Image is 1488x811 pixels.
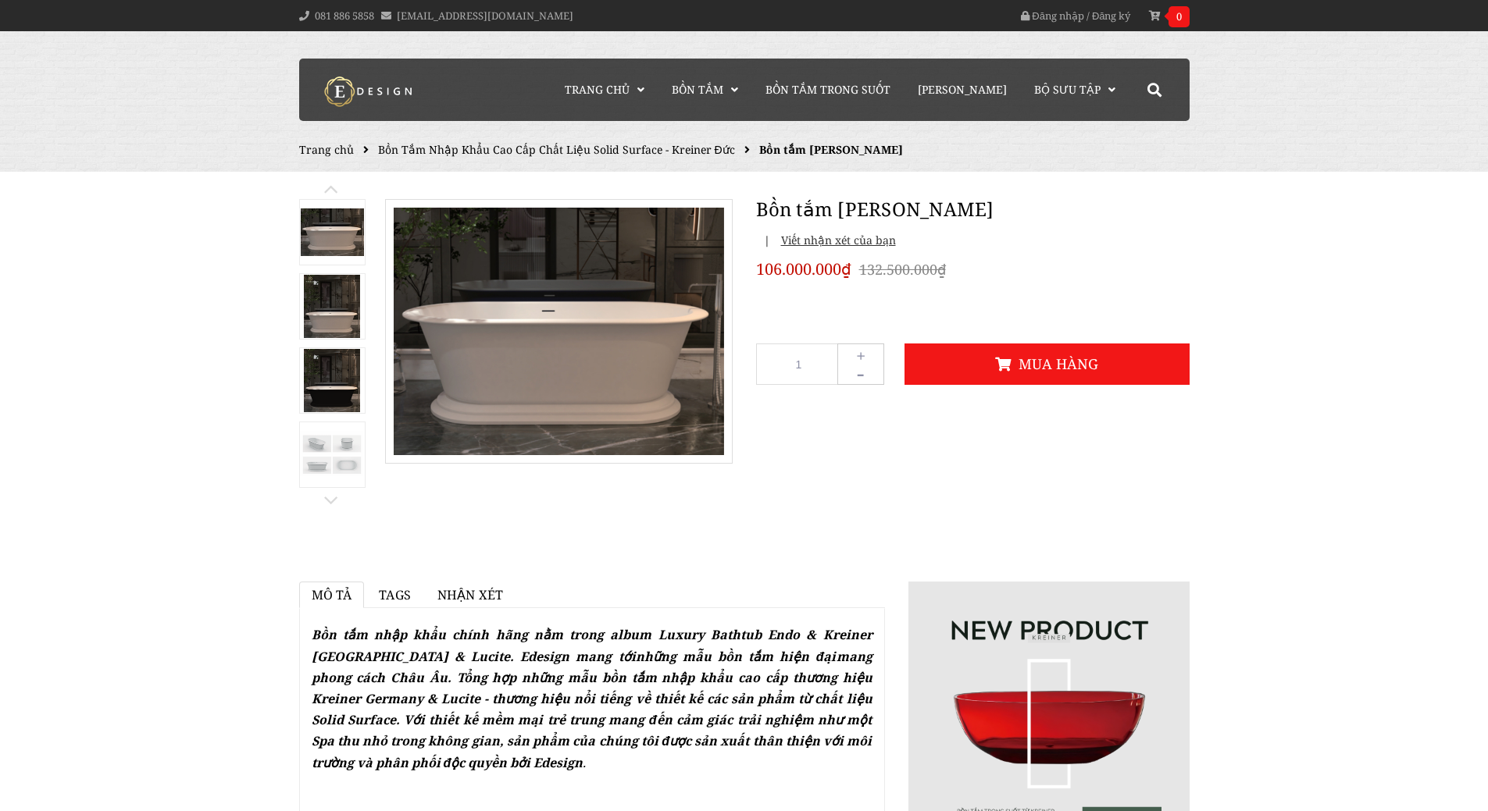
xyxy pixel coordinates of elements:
[379,586,411,603] span: Tags
[312,586,352,603] span: Mô tả
[1169,6,1190,27] span: 0
[837,362,884,385] button: -
[312,626,872,770] strong: Bồn tắm nhập khẩu chính hãng nằm trong album Luxury Bathtub Endo & Kreiner [GEOGRAPHIC_DATA] & Lu...
[304,275,360,338] img: Bồn tắm Teramo Kreiner
[1034,82,1101,97] span: Bộ Sưu Tập
[756,195,1190,223] h1: Bồn tắm [PERSON_NAME]
[304,349,360,412] img: Bồn tắm Teramo Kreiner
[837,343,884,366] button: +
[397,9,573,23] a: [EMAIL_ADDRESS][DOMAIN_NAME]
[565,82,630,97] span: Trang chủ
[754,59,902,121] a: Bồn Tắm Trong Suốt
[301,431,364,478] img: Bồn tắm Teramo Kreiner
[672,82,723,97] span: Bồn Tắm
[859,260,946,279] del: 132.500.000₫
[918,82,1007,97] span: [PERSON_NAME]
[1087,9,1090,23] span: /
[312,626,872,770] em: .
[315,9,374,23] a: 081 886 5858
[437,586,503,603] span: Nhận xét
[765,82,890,97] span: Bồn Tắm Trong Suốt
[905,343,1190,385] button: Mua hàng
[553,59,656,121] a: Trang chủ
[311,76,428,107] img: logo Kreiner Germany - Edesign Interior
[660,59,750,121] a: Bồn Tắm
[756,258,851,281] span: 106.000.000₫
[764,233,770,247] span: |
[301,208,364,256] img: Bồn tắm Teramo Kreiner
[906,59,1019,121] a: [PERSON_NAME]
[299,142,354,157] a: Trang chủ
[773,233,896,247] span: Viết nhận xét của bạn
[378,142,735,157] a: Bồn Tắm Nhập Khẩu Cao Cấp Chất Liệu Solid Surface - Kreiner Đức
[759,142,903,157] span: Bồn tắm [PERSON_NAME]
[1022,59,1127,121] a: Bộ Sưu Tập
[636,648,837,665] a: những mẫu bồn tắm hiện đại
